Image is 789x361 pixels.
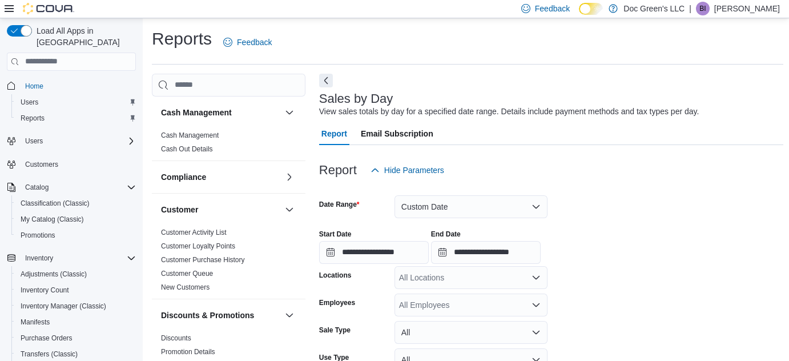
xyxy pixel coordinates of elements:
[161,347,215,356] span: Promotion Details
[319,106,699,118] div: View sales totals by day for a specified date range. Details include payment methods and tax type...
[319,230,352,239] label: Start Date
[16,315,136,329] span: Manifests
[532,273,541,282] button: Open list of options
[161,348,215,356] a: Promotion Details
[21,158,63,171] a: Customers
[699,2,706,15] span: BI
[21,134,47,148] button: Users
[2,78,140,94] button: Home
[11,266,140,282] button: Adjustments (Classic)
[21,98,38,107] span: Users
[21,270,87,279] span: Adjustments (Classic)
[32,25,136,48] span: Load All Apps in [GEOGRAPHIC_DATA]
[2,179,140,195] button: Catalog
[16,196,94,210] a: Classification (Classic)
[321,122,347,145] span: Report
[21,181,136,194] span: Catalog
[161,283,210,291] a: New Customers
[16,331,77,345] a: Purchase Orders
[283,308,296,322] button: Discounts & Promotions
[161,171,280,183] button: Compliance
[394,321,548,344] button: All
[161,145,213,153] a: Cash Out Details
[161,255,245,264] span: Customer Purchase History
[161,131,219,139] a: Cash Management
[11,282,140,298] button: Inventory Count
[319,200,360,209] label: Date Range
[21,350,78,359] span: Transfers (Classic)
[161,228,227,237] span: Customer Activity List
[237,37,272,48] span: Feedback
[161,107,280,118] button: Cash Management
[21,302,106,311] span: Inventory Manager (Classic)
[2,250,140,266] button: Inventory
[161,145,213,154] span: Cash Out Details
[219,31,276,54] a: Feedback
[16,347,82,361] a: Transfers (Classic)
[161,107,232,118] h3: Cash Management
[161,310,254,321] h3: Discounts & Promotions
[319,92,393,106] h3: Sales by Day
[319,326,351,335] label: Sale Type
[21,181,53,194] button: Catalog
[16,196,136,210] span: Classification (Classic)
[11,211,140,227] button: My Catalog (Classic)
[11,298,140,314] button: Inventory Manager (Classic)
[579,3,603,15] input: Dark Mode
[161,270,213,278] a: Customer Queue
[21,134,136,148] span: Users
[16,111,49,125] a: Reports
[16,267,91,281] a: Adjustments (Classic)
[16,95,43,109] a: Users
[152,129,305,161] div: Cash Management
[2,156,140,173] button: Customers
[623,2,685,15] p: Doc Green's LLC
[25,160,58,169] span: Customers
[16,95,136,109] span: Users
[16,212,136,226] span: My Catalog (Classic)
[11,227,140,243] button: Promotions
[21,79,48,93] a: Home
[16,299,136,313] span: Inventory Manager (Classic)
[21,251,136,265] span: Inventory
[361,122,433,145] span: Email Subscription
[161,334,191,343] span: Discounts
[16,267,136,281] span: Adjustments (Classic)
[21,215,84,224] span: My Catalog (Classic)
[21,334,73,343] span: Purchase Orders
[161,283,210,292] span: New Customers
[16,111,136,125] span: Reports
[21,157,136,171] span: Customers
[319,74,333,87] button: Next
[161,269,213,278] span: Customer Queue
[25,137,43,146] span: Users
[11,314,140,330] button: Manifests
[16,299,111,313] a: Inventory Manager (Classic)
[21,251,58,265] button: Inventory
[21,286,69,295] span: Inventory Count
[16,228,136,242] span: Promotions
[384,165,444,176] span: Hide Parameters
[161,171,206,183] h3: Compliance
[152,226,305,299] div: Customer
[23,3,74,14] img: Cova
[11,94,140,110] button: Users
[283,106,296,119] button: Cash Management
[16,212,88,226] a: My Catalog (Classic)
[431,241,541,264] input: Press the down key to open a popover containing a calendar.
[689,2,691,15] p: |
[16,228,60,242] a: Promotions
[25,183,49,192] span: Catalog
[21,79,136,93] span: Home
[25,254,53,263] span: Inventory
[161,228,227,236] a: Customer Activity List
[161,310,280,321] button: Discounts & Promotions
[319,298,355,307] label: Employees
[532,300,541,310] button: Open list of options
[21,199,90,208] span: Classification (Classic)
[152,27,212,50] h1: Reports
[161,204,280,215] button: Customer
[161,334,191,342] a: Discounts
[319,241,429,264] input: Press the down key to open a popover containing a calendar.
